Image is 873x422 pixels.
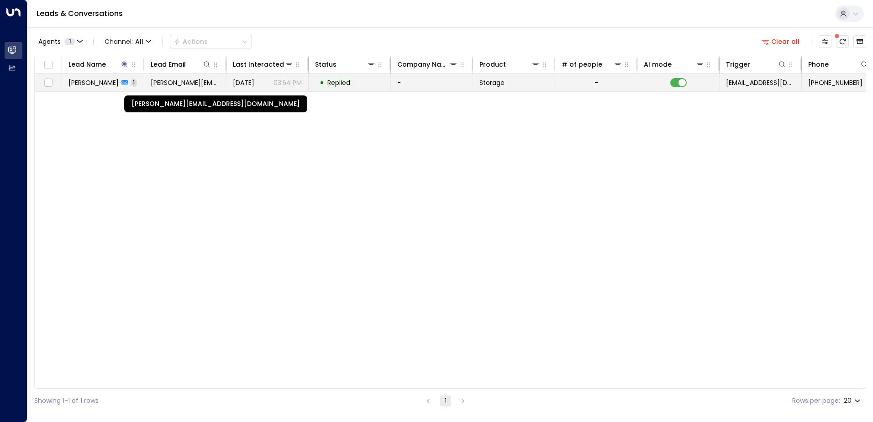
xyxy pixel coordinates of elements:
span: john.boardman2020@gmail.com [151,78,220,87]
span: Storage [479,78,505,87]
div: Product [479,59,540,70]
div: Phone [808,59,829,70]
p: 03:54 PM [273,78,302,87]
div: AI mode [644,59,672,70]
span: Channel: [101,35,155,48]
span: Yesterday [233,78,254,87]
button: Channel:All [101,35,155,48]
button: Agents1 [34,35,86,48]
div: Company Name [397,59,449,70]
div: Status [315,59,376,70]
span: 1 [64,38,75,45]
div: Product [479,59,506,70]
span: John Board [68,78,119,87]
button: Customize [819,35,831,48]
div: Actions [174,37,208,46]
nav: pagination navigation [422,395,469,406]
div: Last Interacted [233,59,294,70]
div: • [320,75,324,90]
button: Archived Leads [853,35,866,48]
div: Status [315,59,337,70]
label: Rows per page: [792,396,840,406]
div: Lead Email [151,59,186,70]
span: Replied [327,78,350,87]
div: 20 [844,394,862,407]
div: Phone [808,59,869,70]
span: +447956569569 [808,78,862,87]
div: Lead Name [68,59,106,70]
div: Company Name [397,59,458,70]
button: Actions [170,35,252,48]
div: Trigger [726,59,750,70]
button: page 1 [440,396,451,406]
div: - [594,78,598,87]
span: Agents [38,38,61,45]
span: leads@space-station.co.uk [726,78,795,87]
div: Lead Name [68,59,129,70]
td: - [391,74,473,91]
span: Toggle select row [42,77,54,89]
span: 1 [131,79,137,86]
div: Last Interacted [233,59,284,70]
div: Showing 1-1 of 1 rows [34,396,99,406]
div: # of people [562,59,622,70]
span: All [135,38,143,45]
div: AI mode [644,59,705,70]
div: Lead Email [151,59,211,70]
a: Leads & Conversations [37,8,123,19]
div: Button group with a nested menu [170,35,252,48]
div: # of people [562,59,602,70]
span: Toggle select all [42,59,54,71]
span: There are new threads available. Refresh the grid to view the latest updates. [836,35,849,48]
div: [PERSON_NAME][EMAIL_ADDRESS][DOMAIN_NAME] [124,95,307,112]
div: Trigger [726,59,787,70]
button: Clear all [758,35,804,48]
